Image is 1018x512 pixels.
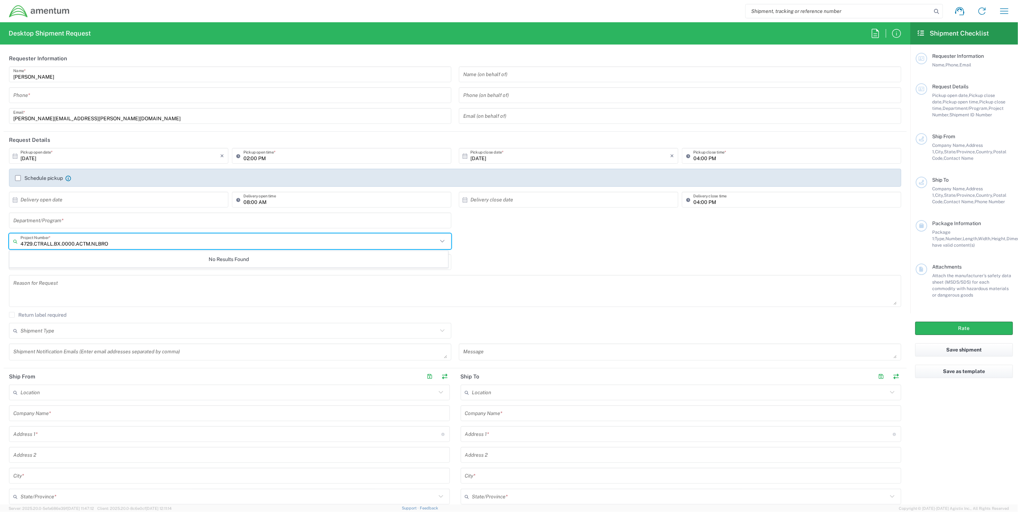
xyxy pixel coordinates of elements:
[976,192,993,198] span: Country,
[943,99,979,104] span: Pickup open time,
[943,106,989,111] span: Department/Program,
[746,4,932,18] input: Shipment, tracking or reference number
[9,5,70,18] img: dyncorp
[975,199,1005,204] span: Phone Number
[932,273,1011,298] span: Attach the manufacturer’s safety data sheet (MSDS/SDS) for each commodity with hazardous material...
[944,149,976,154] span: State/Province,
[932,84,968,89] span: Request Details
[9,373,35,380] h2: Ship From
[963,236,978,241] span: Length,
[9,29,91,38] h2: Desktop Shipment Request
[220,150,224,162] i: ×
[97,506,172,511] span: Client: 2025.20.0-8c6e0cf
[959,62,971,68] span: Email
[915,365,1013,378] button: Save as template
[9,55,67,62] h2: Requester Information
[991,236,1007,241] span: Height,
[935,192,944,198] span: City,
[932,177,949,183] span: Ship To
[420,506,438,510] a: Feedback
[915,343,1013,357] button: Save shipment
[932,229,950,241] span: Package 1:
[932,264,962,270] span: Attachments
[15,175,63,181] label: Schedule pickup
[945,236,963,241] span: Number,
[461,373,480,380] h2: Ship To
[670,150,674,162] i: ×
[9,312,66,318] label: Return label required
[932,53,984,59] span: Requester Information
[915,322,1013,335] button: Rate
[944,192,976,198] span: State/Province,
[917,29,989,38] h2: Shipment Checklist
[67,506,94,511] span: [DATE] 11:47:12
[935,236,945,241] span: Type,
[935,149,944,154] span: City,
[978,236,991,241] span: Width,
[945,62,959,68] span: Phone,
[932,93,969,98] span: Pickup open date,
[932,186,966,191] span: Company Name,
[9,251,448,267] div: No Results Found
[932,143,966,148] span: Company Name,
[944,155,973,161] span: Contact Name
[944,199,975,204] span: Contact Name,
[976,149,993,154] span: Country,
[9,506,94,511] span: Server: 2025.20.0-5efa686e39f
[932,220,981,226] span: Package Information
[949,112,992,117] span: Shipment ID Number
[932,62,945,68] span: Name,
[402,506,420,510] a: Support
[932,134,955,139] span: Ship From
[899,505,1009,512] span: Copyright © [DATE]-[DATE] Agistix Inc., All Rights Reserved
[146,506,172,511] span: [DATE] 12:11:14
[9,136,50,144] h2: Request Details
